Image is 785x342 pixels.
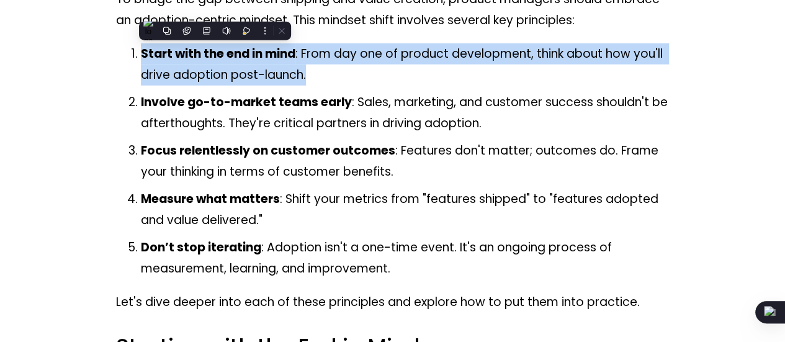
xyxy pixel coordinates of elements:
[116,292,670,313] p: Let's dive deeper into each of these principles and explore how to put them into practice.
[141,45,295,62] strong: Start with the end in mind
[141,92,670,135] p: : Sales, marketing, and customer success shouldn't be afterthoughts. They're critical partners in...
[141,140,670,183] p: : Features don't matter; outcomes do. Frame your thinking in terms of customer benefits.
[141,239,261,256] strong: Don’t stop iterating
[141,142,395,159] strong: Focus relentlessly on customer outcomes
[141,237,670,280] p: : Adoption isn't a one-time event. It's an ongoing process of measurement, learning, and improvem...
[141,94,352,110] strong: Involve go-to-market teams early
[141,43,670,86] p: : From day one of product development, think about how you'll drive adoption post-launch.
[141,189,670,232] p: : Shift your metrics from "features shipped" to "features adopted and value delivered."
[141,191,280,207] strong: Measure what matters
